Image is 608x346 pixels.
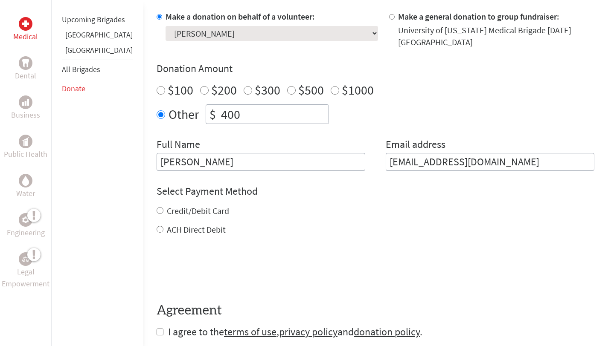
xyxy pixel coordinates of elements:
[4,135,47,160] a: Public HealthPublic Health
[386,138,445,153] label: Email address
[19,174,32,187] div: Water
[19,17,32,31] div: Medical
[279,325,337,338] a: privacy policy
[354,325,420,338] a: donation policy
[4,148,47,160] p: Public Health
[2,266,49,290] p: Legal Empowerment
[298,82,324,98] label: $500
[219,105,329,124] input: Enter Amount
[15,56,36,82] a: DentalDental
[169,104,199,124] label: Other
[2,252,49,290] a: Legal EmpowermentLegal Empowerment
[157,253,286,286] iframe: reCAPTCHA
[157,138,200,153] label: Full Name
[211,82,237,98] label: $200
[7,227,45,239] p: Engineering
[342,82,374,98] label: $1000
[206,105,219,124] div: $
[167,205,229,216] label: Credit/Debit Card
[62,79,133,98] li: Donate
[62,64,100,74] a: All Brigades
[167,224,226,235] label: ACH Direct Debit
[13,31,38,43] p: Medical
[168,82,193,98] label: $100
[65,30,133,40] a: [GEOGRAPHIC_DATA]
[19,135,32,148] div: Public Health
[11,109,40,121] p: Business
[398,24,594,48] div: University of [US_STATE] Medical Brigade [DATE] [GEOGRAPHIC_DATA]
[16,187,35,199] p: Water
[22,59,29,67] img: Dental
[22,257,29,262] img: Legal Empowerment
[11,95,40,121] a: BusinessBusiness
[22,216,29,223] img: Engineering
[19,252,32,266] div: Legal Empowerment
[19,95,32,109] div: Business
[255,82,280,98] label: $300
[16,174,35,199] a: WaterWater
[22,20,29,27] img: Medical
[22,137,29,146] img: Public Health
[157,185,594,198] h4: Select Payment Method
[398,11,559,22] label: Make a general donation to group fundraiser:
[62,84,85,93] a: Donate
[157,153,365,171] input: Enter Full Name
[7,213,45,239] a: EngineeringEngineering
[157,62,594,75] h4: Donation Amount
[65,45,133,55] a: [GEOGRAPHIC_DATA]
[19,213,32,227] div: Engineering
[62,29,133,44] li: Greece
[62,60,133,79] li: All Brigades
[22,176,29,185] img: Water
[386,153,594,171] input: Your Email
[13,17,38,43] a: MedicalMedical
[168,325,422,338] span: I agree to the , and .
[19,56,32,70] div: Dental
[224,325,276,338] a: terms of use
[157,303,594,318] h4: Agreement
[62,14,125,24] a: Upcoming Brigades
[62,44,133,60] li: Honduras
[15,70,36,82] p: Dental
[62,10,133,29] li: Upcoming Brigades
[22,99,29,106] img: Business
[166,11,315,22] label: Make a donation on behalf of a volunteer:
